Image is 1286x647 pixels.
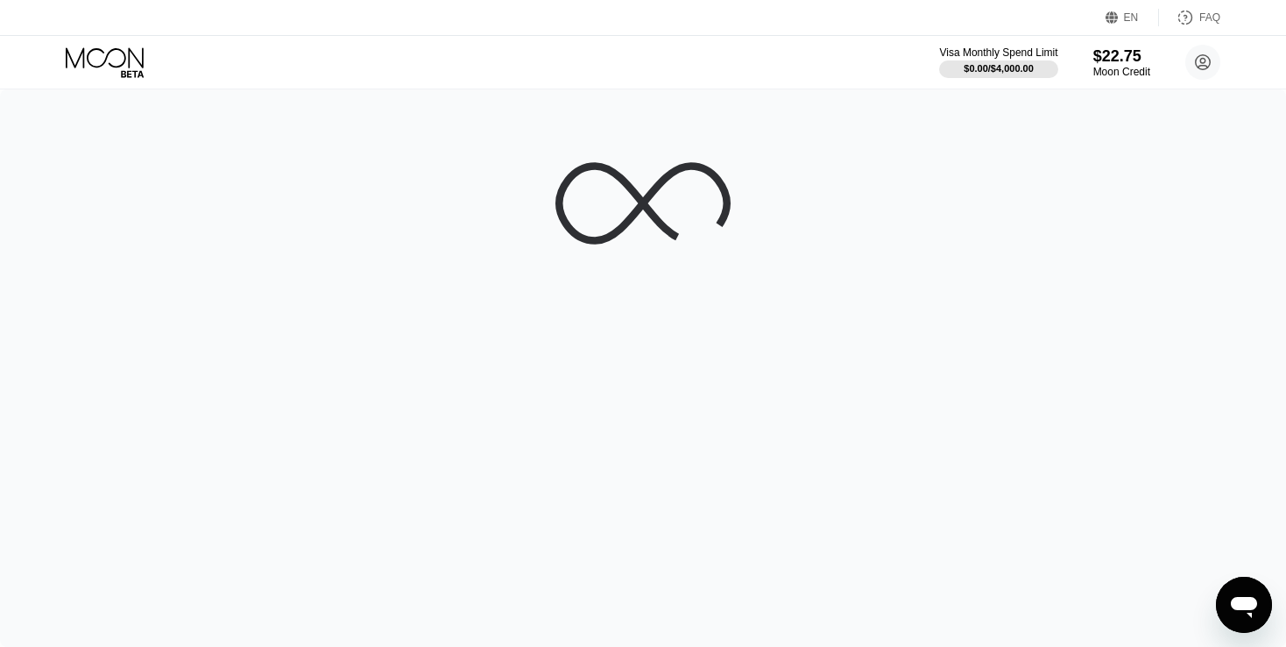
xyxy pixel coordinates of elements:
div: Visa Monthly Spend Limit [939,46,1057,59]
div: $0.00 / $4,000.00 [964,63,1034,74]
div: $22.75 [1093,47,1150,66]
div: EN [1124,11,1139,24]
div: FAQ [1159,9,1220,26]
div: Visa Monthly Spend Limit$0.00/$4,000.00 [939,46,1057,78]
iframe: Button to launch messaging window [1216,577,1272,633]
div: EN [1106,9,1159,26]
div: $22.75Moon Credit [1093,47,1150,78]
div: Moon Credit [1093,66,1150,78]
div: FAQ [1199,11,1220,24]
